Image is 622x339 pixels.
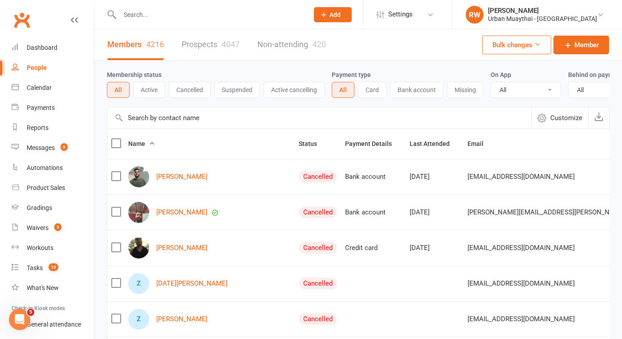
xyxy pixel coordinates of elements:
[345,140,402,147] span: Payment Details
[299,313,337,325] div: Cancelled
[27,124,49,131] div: Reports
[133,82,165,98] button: Active
[12,138,94,158] a: Messages 9
[12,158,94,178] a: Automations
[107,82,130,98] button: All
[27,309,34,316] span: 5
[182,29,240,60] a: Prospects4047
[156,315,207,323] a: [PERSON_NAME]
[531,107,588,129] button: Customize
[410,209,459,216] div: [DATE]
[466,6,484,24] div: RW
[12,238,94,258] a: Workouts
[128,140,155,147] span: Name
[128,273,149,294] div: Z
[410,138,459,149] button: Last Attended
[12,58,94,78] a: People
[468,239,575,256] span: [EMAIL_ADDRESS][DOMAIN_NAME]
[12,178,94,198] a: Product Sales
[299,138,327,149] button: Status
[27,44,57,51] div: Dashboard
[12,258,94,278] a: Tasks 10
[482,36,551,54] button: Bulk changes
[358,82,386,98] button: Card
[491,71,511,78] label: On App
[27,284,59,291] div: What's New
[61,143,68,151] span: 9
[128,309,149,330] div: Z
[12,118,94,138] a: Reports
[12,38,94,58] a: Dashboard
[156,173,207,181] a: [PERSON_NAME]
[447,82,484,98] button: Missing
[27,321,81,328] div: General attendance
[410,140,459,147] span: Last Attended
[12,78,94,98] a: Calendar
[314,7,352,22] button: Add
[146,40,164,49] div: 4216
[345,209,402,216] div: Bank account
[27,84,52,91] div: Calendar
[9,309,30,330] iframe: Intercom live chat
[388,4,413,24] span: Settings
[12,198,94,218] a: Gradings
[107,29,164,60] a: Members4216
[488,7,597,15] div: [PERSON_NAME]
[257,29,326,60] a: Non-attending420
[54,223,61,231] span: 3
[299,140,327,147] span: Status
[468,311,575,327] span: [EMAIL_ADDRESS][DOMAIN_NAME]
[299,242,337,254] div: Cancelled
[299,206,337,218] div: Cancelled
[49,263,58,271] span: 10
[156,209,207,216] a: [PERSON_NAME]
[27,224,49,231] div: Waivers
[12,315,94,335] a: General attendance kiosk mode
[313,40,326,49] div: 420
[27,144,55,151] div: Messages
[329,11,341,18] span: Add
[117,8,302,21] input: Search...
[468,138,493,149] button: Email
[27,204,52,211] div: Gradings
[107,107,531,129] input: Search by contact name
[468,275,575,292] span: [EMAIL_ADDRESS][DOMAIN_NAME]
[222,40,240,49] div: 4047
[264,82,325,98] button: Active cancelling
[27,104,55,111] div: Payments
[156,280,228,287] a: [DATE][PERSON_NAME]
[107,71,162,78] label: Membership status
[468,140,493,147] span: Email
[299,278,337,289] div: Cancelled
[12,278,94,298] a: What's New
[299,171,337,182] div: Cancelled
[27,264,43,271] div: Tasks
[345,173,402,181] div: Bank account
[345,138,402,149] button: Payment Details
[156,244,207,252] a: [PERSON_NAME]
[550,113,582,123] span: Customize
[27,244,53,251] div: Workouts
[488,15,597,23] div: Urban Muaythai - [GEOGRAPHIC_DATA]
[27,64,47,71] div: People
[332,71,371,78] label: Payment type
[12,218,94,238] a: Waivers 3
[345,244,402,252] div: Credit card
[332,82,354,98] button: All
[169,82,211,98] button: Cancelled
[27,164,63,171] div: Automations
[468,168,575,185] span: [EMAIL_ADDRESS][DOMAIN_NAME]
[12,98,94,118] a: Payments
[553,36,609,54] a: Member
[128,138,155,149] button: Name
[214,82,260,98] button: Suspended
[27,184,65,191] div: Product Sales
[574,40,599,50] span: Member
[410,244,459,252] div: [DATE]
[390,82,443,98] button: Bank account
[410,173,459,181] div: [DATE]
[11,9,33,31] a: Clubworx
